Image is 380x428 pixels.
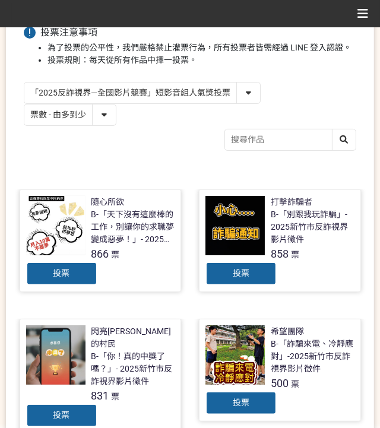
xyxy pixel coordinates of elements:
span: 投票注意事項 [40,27,97,38]
div: 隨心所欲 [91,196,125,208]
li: 為了投票的公平性，我們嚴格禁止灌票行為，所有投票者皆需經過 LINE 登入認證。 [47,42,356,54]
span: 票 [291,379,299,389]
li: 投票規則：每天從所有作品中擇一投票。 [47,54,356,66]
span: 票 [291,250,299,259]
input: 搜尋作品 [225,129,356,150]
span: 投票 [233,398,249,407]
div: B-「別跟我玩詐騙」- 2025新竹市反詐視界影片徵件 [271,208,354,246]
div: 打擊詐騙者 [271,196,312,208]
span: 858 [271,248,289,260]
span: 500 [271,377,289,389]
a: 打擊詐騙者B-「別跟我玩詐騙」- 2025新竹市反詐視界影片徵件858票投票 [199,189,361,292]
a: 希望團隊B-「詐騙來電、冷靜應對」-2025新竹市反詐視界影片徵件500票投票 [199,319,361,421]
span: 票 [112,392,120,401]
span: 投票 [53,268,70,278]
div: B-「你！真的中獎了嗎？」- 2025新竹市反詐視界影片徵件 [91,350,175,388]
span: 投票 [233,268,249,278]
span: 866 [91,248,109,260]
span: 投票 [53,410,70,420]
div: B-「天下沒有這麼棒的工作，別讓你的求職夢變成惡夢！」- 2025新竹市反詐視界影片徵件 [91,208,175,246]
div: B-「詐騙來電、冷靜應對」-2025新竹市反詐視界影片徵件 [271,338,354,375]
span: 票 [112,250,120,259]
div: 希望團隊 [271,325,304,338]
span: 831 [91,389,109,402]
div: 閃亮[PERSON_NAME]的村民 [91,325,175,350]
a: 隨心所欲B-「天下沒有這麼棒的工作，別讓你的求職夢變成惡夢！」- 2025新竹市反詐視界影片徵件866票投票 [20,189,182,292]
